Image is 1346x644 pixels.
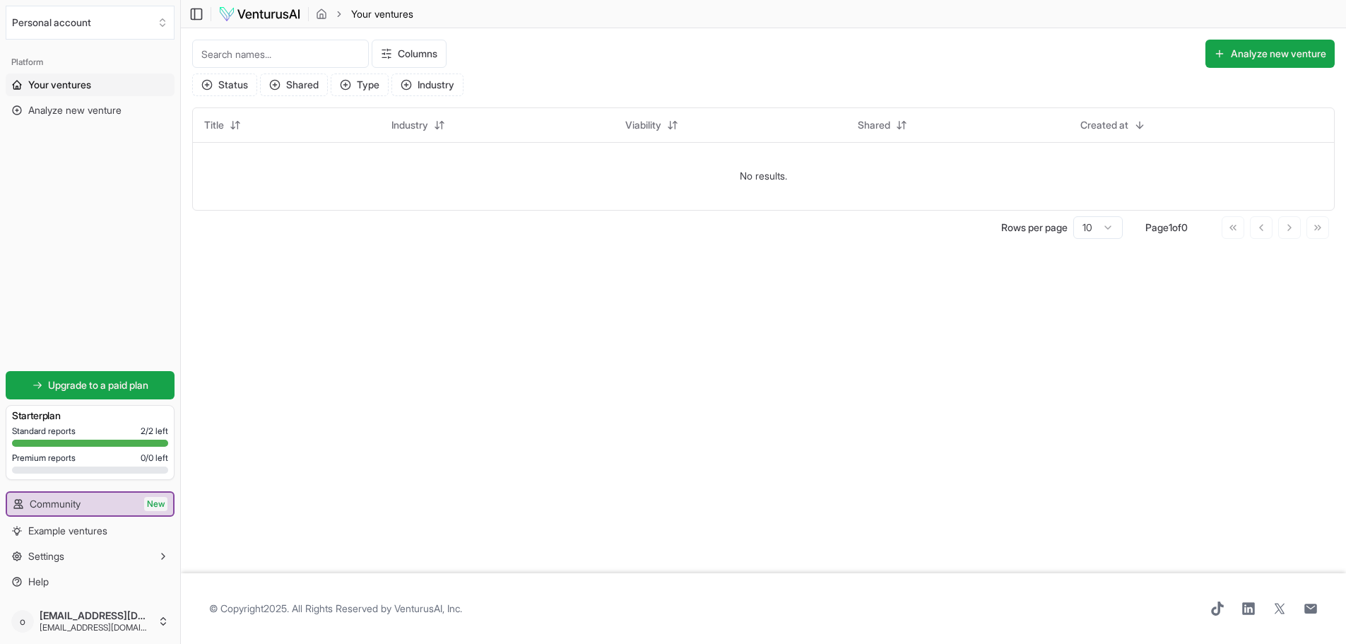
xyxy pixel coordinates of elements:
[1181,221,1188,233] span: 0
[1172,221,1181,233] span: of
[144,497,167,511] span: New
[40,622,152,633] span: [EMAIL_ADDRESS][DOMAIN_NAME]
[192,74,257,96] button: Status
[1001,221,1068,235] p: Rows per page
[6,545,175,568] button: Settings
[6,6,175,40] button: Select an organization
[6,51,175,74] div: Platform
[394,602,460,614] a: VenturusAI, Inc
[260,74,328,96] button: Shared
[209,602,462,616] span: © Copyright 2025 . All Rights Reserved by .
[40,609,152,622] span: [EMAIL_ADDRESS][DOMAIN_NAME]
[12,426,76,437] span: Standard reports
[617,114,687,136] button: Viability
[11,610,34,633] span: o
[6,520,175,542] a: Example ventures
[204,118,224,132] span: Title
[48,378,148,392] span: Upgrade to a paid plan
[12,452,76,464] span: Premium reports
[218,6,301,23] img: logo
[7,493,173,515] a: CommunityNew
[849,114,916,136] button: Shared
[141,426,168,437] span: 2 / 2 left
[6,604,175,638] button: o[EMAIL_ADDRESS][DOMAIN_NAME][EMAIL_ADDRESS][DOMAIN_NAME]
[141,452,168,464] span: 0 / 0 left
[12,409,168,423] h3: Starter plan
[625,118,661,132] span: Viability
[192,40,369,68] input: Search names...
[1205,40,1335,68] button: Analyze new venture
[6,74,175,96] a: Your ventures
[28,78,91,92] span: Your ventures
[28,549,64,563] span: Settings
[28,103,122,117] span: Analyze new venture
[1169,221,1172,233] span: 1
[1072,114,1154,136] button: Created at
[6,371,175,399] a: Upgrade to a paid plan
[858,118,890,132] span: Shared
[6,99,175,122] a: Analyze new venture
[28,524,107,538] span: Example ventures
[30,497,81,511] span: Community
[196,114,249,136] button: Title
[391,118,428,132] span: Industry
[383,114,454,136] button: Industry
[331,74,389,96] button: Type
[6,570,175,593] a: Help
[28,575,49,589] span: Help
[1080,118,1128,132] span: Created at
[391,74,464,96] button: Industry
[1145,221,1169,233] span: Page
[193,142,1334,210] td: No results.
[372,40,447,68] button: Columns
[351,7,413,21] span: Your ventures
[316,7,413,21] nav: breadcrumb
